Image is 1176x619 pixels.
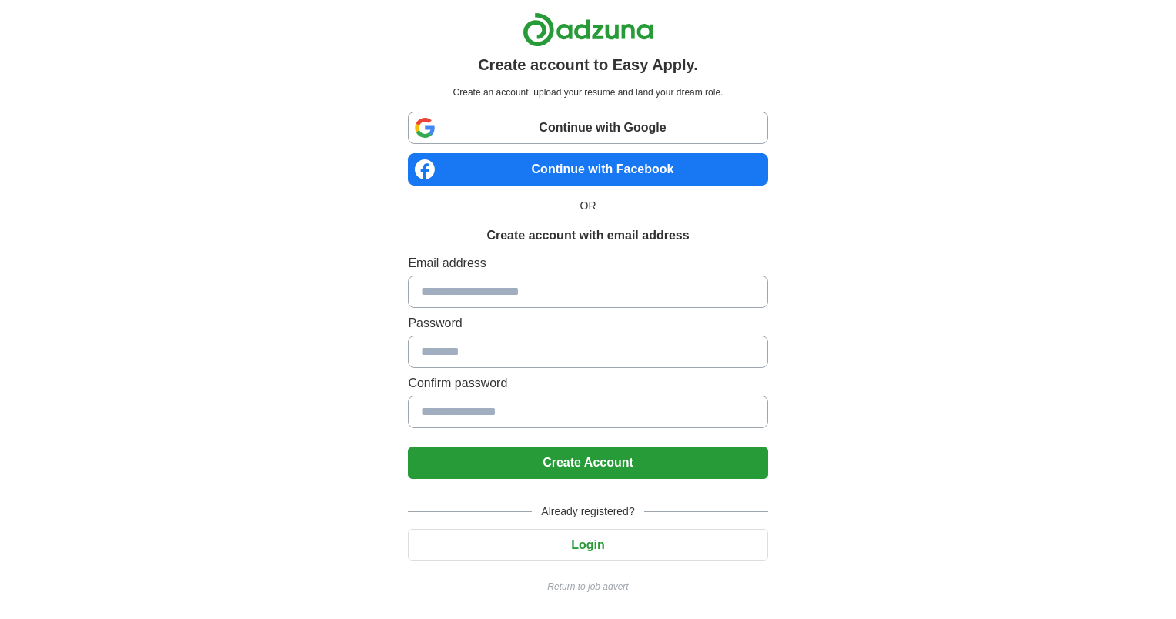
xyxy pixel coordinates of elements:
[532,504,643,520] span: Already registered?
[408,538,767,551] a: Login
[408,112,767,144] a: Continue with Google
[408,254,767,273] label: Email address
[571,198,606,214] span: OR
[408,529,767,561] button: Login
[408,314,767,333] label: Password
[408,580,767,594] a: Return to job advert
[408,374,767,393] label: Confirm password
[408,153,767,186] a: Continue with Facebook
[523,12,653,47] img: Adzuna logo
[486,226,689,245] h1: Create account with email address
[478,53,698,76] h1: Create account to Easy Apply.
[411,85,764,99] p: Create an account, upload your resume and land your dream role.
[408,447,767,479] button: Create Account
